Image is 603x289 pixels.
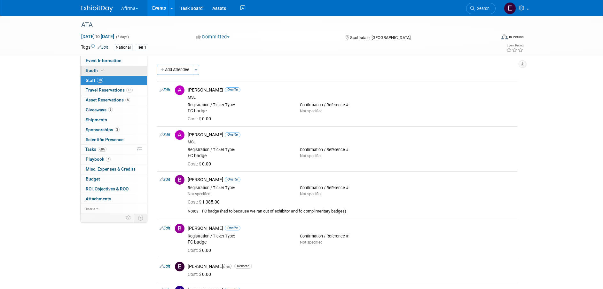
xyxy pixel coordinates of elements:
[188,153,290,159] div: FC badge
[350,35,411,40] span: Scottsdale, [GEOGRAPHIC_DATA]
[188,248,214,253] span: 0.00
[81,125,147,135] a: Sponsorships2
[86,196,111,201] span: Attachments
[81,145,147,154] a: Tasks68%
[225,87,240,92] span: Onsite
[81,184,147,194] a: ROI, Objectives & ROO
[157,65,193,75] button: Add Attendee
[175,224,184,233] img: B.jpg
[95,34,101,39] span: to
[160,177,170,182] a: Edit
[81,85,147,95] a: Travel Reservations15
[188,87,515,93] div: [PERSON_NAME]
[188,132,515,138] div: [PERSON_NAME]
[84,206,95,211] span: more
[81,105,147,115] a: Giveaways3
[86,87,133,92] span: Travel Reservations
[114,44,133,51] div: National
[188,199,202,205] span: Cost: $
[188,161,214,166] span: 0.00
[509,35,524,39] div: In-Person
[97,78,103,83] span: 18
[188,199,222,205] span: 1,385.00
[188,116,214,121] span: 0.00
[81,76,147,85] a: Staff18
[300,109,323,113] span: Not specified
[300,192,323,196] span: Not specified
[160,264,170,269] a: Edit
[160,226,170,230] a: Edit
[81,115,147,125] a: Shipments
[123,214,134,222] td: Personalize Event Tab Strip
[466,3,496,14] a: Search
[194,34,232,40] button: Committed
[86,127,120,132] span: Sponsorships
[188,108,290,114] div: FC badge
[86,97,130,102] span: Asset Reservations
[81,34,114,39] span: [DATE] [DATE]
[300,154,323,158] span: Not specified
[101,68,104,72] i: Booth reservation complete
[86,157,111,162] span: Playbook
[300,147,403,152] div: Confirmation / Reference #:
[86,166,136,172] span: Misc. Expenses & Credits
[458,33,524,43] div: Event Format
[188,239,290,245] div: FC badge
[86,78,103,83] span: Staff
[188,272,202,277] span: Cost: $
[188,192,210,196] span: Not specified
[501,34,508,39] img: Format-Inperson.png
[300,240,323,245] span: Not specified
[300,102,403,108] div: Confirmation / Reference #:
[223,264,231,269] span: (me)
[81,174,147,184] a: Budget
[188,185,290,190] div: Registration / Ticket Type:
[188,272,214,277] span: 0.00
[115,35,129,39] span: (5 days)
[81,135,147,145] a: Scientific Presence
[175,130,184,140] img: A.jpg
[300,185,403,190] div: Confirmation / Reference #:
[504,2,516,14] img: Emma Mitchell
[86,107,113,112] span: Giveaways
[86,68,105,73] span: Booth
[81,95,147,105] a: Asset Reservations8
[225,177,240,182] span: Onsite
[126,88,133,92] span: 15
[234,264,252,269] span: Remote
[81,204,147,213] a: more
[160,132,170,137] a: Edit
[81,56,147,66] a: Event Information
[81,5,113,12] img: ExhibitDay
[81,66,147,76] a: Booth
[85,147,106,152] span: Tasks
[188,209,200,214] div: Notes:
[188,140,515,145] div: MSL
[475,6,489,11] span: Search
[81,155,147,164] a: Playbook7
[135,44,148,51] div: Tier 1
[225,226,240,230] span: Onsite
[160,88,170,92] a: Edit
[115,127,120,132] span: 2
[188,225,515,231] div: [PERSON_NAME]
[108,107,113,112] span: 3
[86,117,107,122] span: Shipments
[134,214,147,222] td: Toggle Event Tabs
[175,85,184,95] img: A.jpg
[188,263,515,269] div: [PERSON_NAME]
[81,194,147,204] a: Attachments
[175,175,184,185] img: B.jpg
[81,44,108,51] td: Tags
[86,176,100,181] span: Budget
[188,248,202,253] span: Cost: $
[175,262,184,271] img: E.jpg
[79,19,486,31] div: ATA
[98,45,108,50] a: Edit
[86,58,121,63] span: Event Information
[188,234,290,239] div: Registration / Ticket Type:
[188,116,202,121] span: Cost: $
[188,102,290,108] div: Registration / Ticket Type:
[125,98,130,102] span: 8
[300,234,403,239] div: Confirmation / Reference #:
